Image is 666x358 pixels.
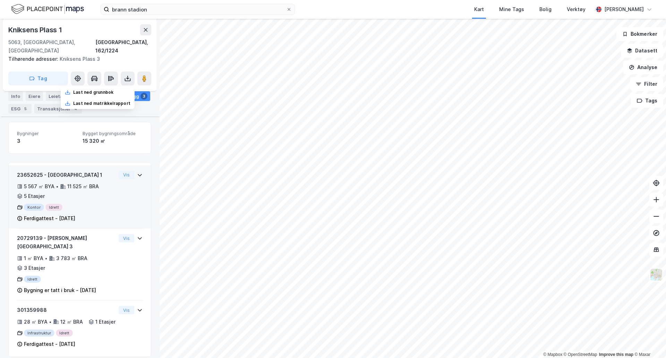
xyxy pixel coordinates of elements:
div: Last ned grunnbok [73,90,113,95]
div: [GEOGRAPHIC_DATA], 162/1224 [95,38,151,55]
div: Transaksjoner [34,104,82,114]
span: Bygninger [17,131,77,136]
button: Tag [8,72,68,85]
div: Kart [474,5,484,14]
div: Bygning er tatt i bruk - [DATE] [24,286,96,294]
div: 5 [22,105,29,112]
div: [PERSON_NAME] [604,5,644,14]
button: Vis [119,171,134,179]
div: ESG [8,104,32,114]
a: OpenStreetMap [564,352,597,357]
div: Kontrollprogram for chat [631,325,666,358]
div: Verktøy [567,5,586,14]
div: 301359988 [17,306,116,314]
div: 5 567 ㎡ BYA [24,182,54,191]
img: Z [650,268,663,281]
button: Filter [630,77,663,91]
div: Bolig [539,5,552,14]
a: Improve this map [599,352,633,357]
button: Analyse [623,60,663,74]
div: Kniksens Plass 1 [8,24,63,35]
div: 1 Etasjer [95,318,116,326]
a: Mapbox [543,352,562,357]
div: Info [8,91,23,101]
div: 12 ㎡ BRA [60,318,83,326]
div: 5 Etasjer [24,192,45,200]
div: Last ned matrikkelrapport [73,101,130,106]
div: 15 320 ㎡ [83,137,143,145]
span: Tilhørende adresser: [8,56,60,62]
div: • [45,256,48,261]
div: Ferdigattest - [DATE] [24,340,75,348]
div: Kniksens Plass 3 [8,55,146,63]
button: Bokmerker [616,27,663,41]
div: 3 [140,93,147,100]
div: 23652625 - [GEOGRAPHIC_DATA] 1 [17,171,116,179]
input: Søk på adresse, matrikkel, gårdeiere, leietakere eller personer [109,4,286,15]
div: 5063, [GEOGRAPHIC_DATA], [GEOGRAPHIC_DATA] [8,38,95,55]
div: 1 ㎡ BYA [24,254,43,263]
div: Bygg [125,91,150,101]
div: 20729139 - [PERSON_NAME][GEOGRAPHIC_DATA] 3 [17,234,116,251]
button: Vis [119,234,134,242]
div: 28 ㎡ BYA [24,318,48,326]
div: Eiere [26,91,43,101]
div: 11 525 ㎡ BRA [67,182,99,191]
div: 3 [17,137,77,145]
div: Ferdigattest - [DATE] [24,214,75,223]
div: Leietakere [46,91,85,101]
div: • [56,184,59,189]
span: Bygget bygningsområde [83,131,143,136]
div: • [49,319,52,325]
div: 3 Etasjer [24,264,45,272]
iframe: Chat Widget [631,325,666,358]
button: Vis [119,306,134,314]
button: Tags [631,94,663,108]
div: Mine Tags [499,5,524,14]
img: logo.f888ab2527a4732fd821a326f86c7f29.svg [11,3,84,15]
div: 3 783 ㎡ BRA [56,254,87,263]
button: Datasett [621,44,663,58]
